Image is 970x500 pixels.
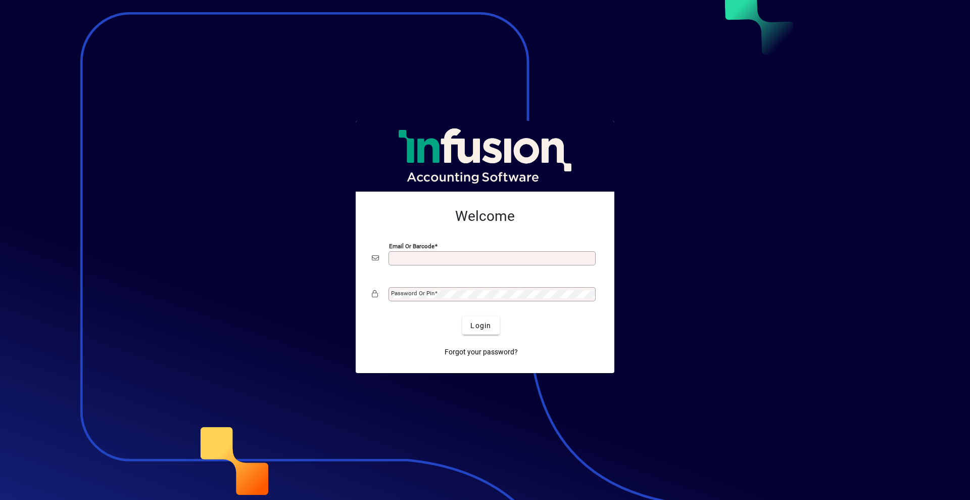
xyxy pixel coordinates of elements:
[372,208,598,225] h2: Welcome
[391,290,434,297] mat-label: Password or Pin
[462,316,499,335] button: Login
[441,343,522,361] a: Forgot your password?
[470,321,491,331] span: Login
[445,347,518,357] span: Forgot your password?
[389,243,434,250] mat-label: Email or Barcode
